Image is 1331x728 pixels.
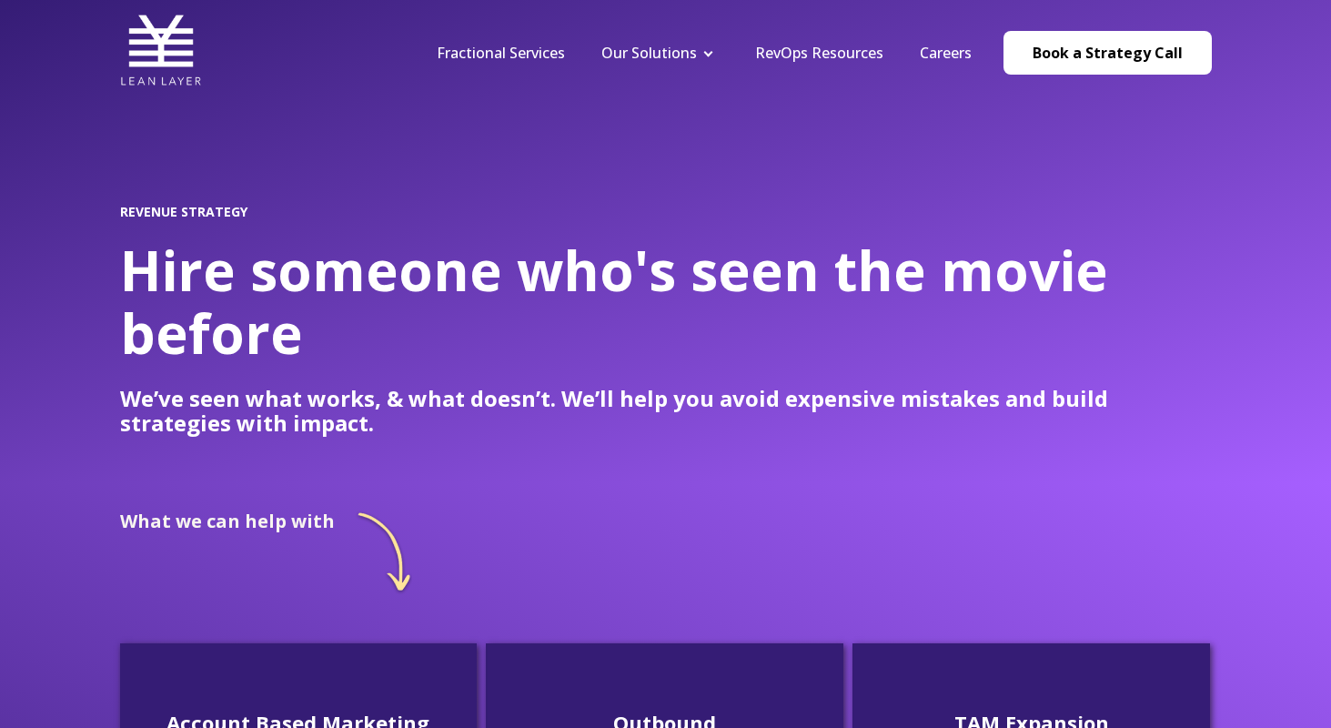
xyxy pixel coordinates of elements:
[120,386,1212,436] p: We’ve seen what works, & what doesn’t. We’ll help you avoid expensive mistakes and build strategi...
[601,43,697,63] a: Our Solutions
[418,43,990,63] div: Navigation Menu
[755,43,883,63] a: RevOps Resources
[437,43,565,63] a: Fractional Services
[120,9,202,91] img: Lean Layer Logo
[120,511,335,531] h2: What we can help with
[120,239,1212,365] h1: Hire someone who's seen the movie before
[920,43,972,63] a: Careers
[1003,31,1212,75] a: Book a Strategy Call
[120,205,1212,219] h2: REVENUE STRATEGY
